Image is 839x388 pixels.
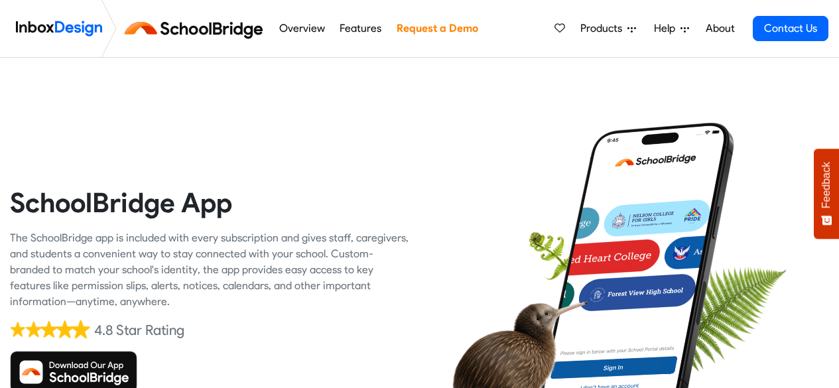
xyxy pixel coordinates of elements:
button: Feedback - Show survey [814,149,839,239]
a: Help [649,15,694,42]
div: 4.8 Star Rating [94,320,184,340]
a: Contact Us [753,16,828,41]
a: Features [336,15,385,42]
span: Products [580,21,627,36]
a: About [702,15,738,42]
a: Overview [275,15,328,42]
span: Feedback [820,162,832,208]
span: Help [654,21,680,36]
a: Request a Demo [393,15,482,42]
heading: SchoolBridge App [10,186,410,220]
img: schoolbridge logo [122,13,271,44]
div: The SchoolBridge app is included with every subscription and gives staff, caregivers, and student... [10,230,410,310]
a: Products [575,15,641,42]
